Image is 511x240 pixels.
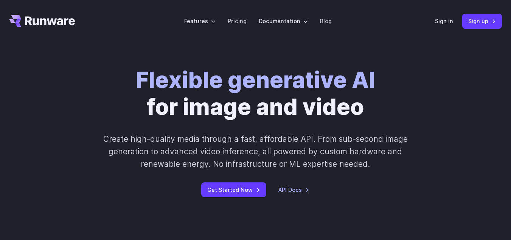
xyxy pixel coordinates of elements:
[259,17,308,25] label: Documentation
[435,17,453,25] a: Sign in
[9,15,75,27] a: Go to /
[201,182,266,197] a: Get Started Now
[184,17,216,25] label: Features
[278,185,309,194] a: API Docs
[320,17,332,25] a: Blog
[228,17,247,25] a: Pricing
[462,14,502,28] a: Sign up
[136,67,375,121] h1: for image and video
[136,66,375,93] strong: Flexible generative AI
[98,133,413,171] p: Create high-quality media through a fast, affordable API. From sub-second image generation to adv...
